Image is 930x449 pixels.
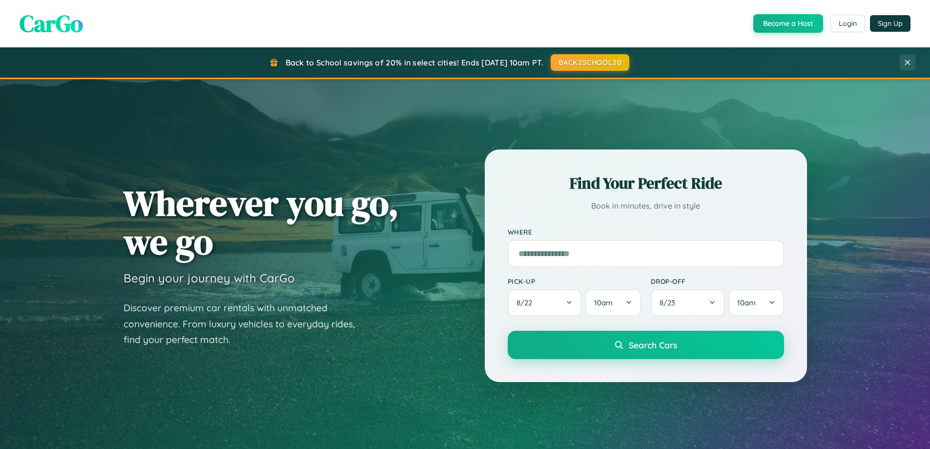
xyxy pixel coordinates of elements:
h3: Begin your journey with CarGo [124,271,295,285]
p: Book in minutes, drive in style [508,199,784,213]
h1: Wherever you go, we go [124,184,399,261]
h2: Find Your Perfect Ride [508,172,784,194]
span: Back to School savings of 20% in select cities! Ends [DATE] 10am PT. [286,58,543,67]
button: Sign Up [870,15,910,32]
button: BACK2SCHOOL20 [551,54,629,71]
label: Drop-off [651,277,784,285]
button: 10am [585,289,641,316]
label: Pick-up [508,277,641,285]
button: 8/23 [651,289,725,316]
p: Discover premium car rentals with unmatched convenience. From luxury vehicles to everyday rides, ... [124,300,368,348]
span: 8 / 23 [660,298,680,307]
button: 10am [728,289,784,316]
span: 8 / 22 [517,298,537,307]
span: CarGo [20,7,83,40]
button: Login [830,15,865,32]
button: Search Cars [508,331,784,359]
button: 8/22 [508,289,582,316]
label: Where [508,228,784,236]
span: Search Cars [629,340,677,350]
button: Become a Host [753,14,823,33]
span: 10am [594,298,613,307]
span: 10am [737,298,756,307]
